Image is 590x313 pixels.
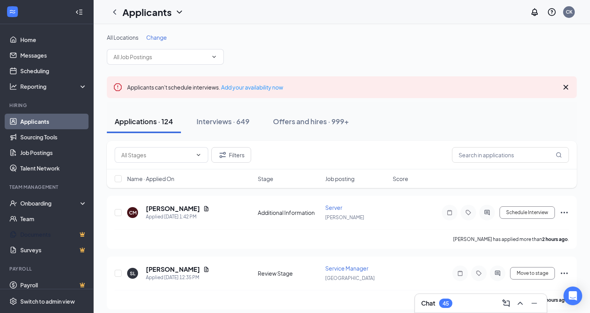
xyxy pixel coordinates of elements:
[560,269,569,278] svg: Ellipses
[421,299,435,308] h3: Chat
[9,266,85,272] div: Payroll
[528,297,540,309] button: Minimize
[127,175,174,183] span: Name · Applied On
[20,211,87,227] a: Team
[560,208,569,217] svg: Ellipses
[9,102,85,109] div: Hiring
[501,299,511,308] svg: ComposeMessage
[9,199,17,207] svg: UserCheck
[203,206,209,212] svg: Document
[20,83,87,90] div: Reporting
[542,297,568,303] b: 3 hours ago
[530,299,539,308] svg: Minimize
[115,116,173,126] div: Applications · 124
[9,297,17,305] svg: Settings
[20,242,87,258] a: SurveysCrown
[500,206,555,219] button: Schedule Interview
[130,270,135,277] div: SL
[129,209,136,216] div: CM
[211,147,251,163] button: Filter Filters
[107,34,138,41] span: All Locations
[482,209,492,216] svg: ActiveChat
[325,175,354,183] span: Job posting
[113,53,208,61] input: All Job Postings
[325,265,369,272] span: Service Manager
[211,54,217,60] svg: ChevronDown
[516,299,525,308] svg: ChevronUp
[127,84,283,91] span: Applicants can't schedule interviews.
[20,129,87,145] a: Sourcing Tools
[146,265,200,274] h5: [PERSON_NAME]
[325,275,375,281] span: [GEOGRAPHIC_DATA]
[20,47,87,63] a: Messages
[530,7,539,17] svg: Notifications
[563,287,582,305] div: Open Intercom Messenger
[146,34,167,41] span: Change
[258,209,321,216] div: Additional Information
[20,114,87,129] a: Applicants
[20,227,87,242] a: DocumentsCrown
[514,297,526,309] button: ChevronUp
[474,270,484,276] svg: Tag
[9,184,85,190] div: Team Management
[122,5,172,19] h1: Applicants
[113,83,122,92] svg: Error
[20,32,87,47] a: Home
[561,83,571,92] svg: Cross
[566,9,572,15] div: CK
[20,63,87,79] a: Scheduling
[203,266,209,273] svg: Document
[146,274,209,281] div: Applied [DATE] 12:35 PM
[20,160,87,176] a: Talent Network
[20,145,87,160] a: Job Postings
[121,151,192,159] input: All Stages
[452,147,569,163] input: Search in applications
[547,7,556,17] svg: QuestionInfo
[110,7,119,17] svg: ChevronLeft
[9,83,17,90] svg: Analysis
[146,213,209,221] div: Applied [DATE] 1:42 PM
[146,204,200,213] h5: [PERSON_NAME]
[443,300,449,307] div: 45
[9,8,16,16] svg: WorkstreamLogo
[20,277,87,293] a: PayrollCrown
[493,270,502,276] svg: ActiveChat
[258,269,321,277] div: Review Stage
[325,204,342,211] span: Server
[325,215,364,220] span: [PERSON_NAME]
[221,84,283,91] a: Add your availability now
[500,297,512,309] button: ComposeMessage
[273,116,349,126] div: Offers and hires · 999+
[218,150,227,160] svg: Filter
[258,175,273,183] span: Stage
[20,297,75,305] div: Switch to admin view
[175,7,184,17] svg: ChevronDown
[464,209,473,216] svg: Tag
[393,175,408,183] span: Score
[75,8,83,16] svg: Collapse
[510,267,555,280] button: Move to stage
[455,270,465,276] svg: Note
[542,236,568,242] b: 2 hours ago
[197,116,250,126] div: Interviews · 649
[445,209,454,216] svg: Note
[556,152,562,158] svg: MagnifyingGlass
[195,152,202,158] svg: ChevronDown
[453,236,569,243] p: [PERSON_NAME] has applied more than .
[20,199,80,207] div: Onboarding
